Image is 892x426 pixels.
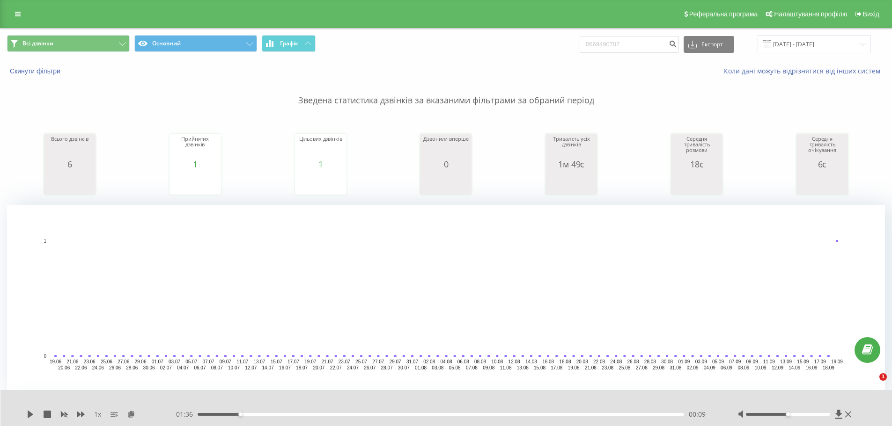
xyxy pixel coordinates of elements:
[724,66,885,75] a: Коли дані можуть відрізнятися вiд інших систем
[238,412,242,416] div: Accessibility label
[46,159,93,169] div: 6
[780,359,792,364] text: 13.09
[185,359,197,364] text: 05.07
[66,359,78,364] text: 21.06
[7,205,885,392] svg: A chart.
[670,365,681,370] text: 31.08
[673,159,720,169] div: 18с
[534,365,546,370] text: 15.08
[763,359,775,364] text: 11.09
[610,359,622,364] text: 24.08
[772,365,783,370] text: 12.09
[548,169,595,197] svg: A chart.
[423,359,435,364] text: 02.08
[203,359,214,364] text: 07.07
[548,159,595,169] div: 1м 49с
[483,365,494,370] text: 09.08
[126,365,138,370] text: 28.06
[449,365,461,370] text: 05.08
[786,412,790,416] div: Accessibility label
[627,359,639,364] text: 26.08
[262,365,274,370] text: 14.07
[297,136,344,159] div: Цільових дзвінків
[466,365,478,370] text: 07.08
[517,365,529,370] text: 13.08
[372,359,384,364] text: 27.07
[474,359,486,364] text: 08.08
[262,35,316,52] button: Графік
[172,169,219,197] svg: A chart.
[194,365,206,370] text: 06.07
[593,359,605,364] text: 22.08
[799,169,846,197] svg: A chart.
[152,359,163,364] text: 01.07
[7,67,65,75] button: Скинути фільтри
[729,359,741,364] text: 07.09
[580,36,679,53] input: Пошук за номером
[619,365,630,370] text: 25.08
[509,359,520,364] text: 12.08
[704,365,715,370] text: 04.09
[805,365,817,370] text: 16.09
[789,365,800,370] text: 14.09
[415,365,427,370] text: 01.08
[220,359,231,364] text: 09.07
[211,365,223,370] text: 08.07
[551,365,562,370] text: 17.08
[134,35,257,52] button: Основний
[92,365,104,370] text: 24.06
[279,365,291,370] text: 16.07
[422,159,469,169] div: 0
[712,359,724,364] text: 05.09
[684,36,734,53] button: Експорт
[134,359,146,364] text: 29.06
[288,359,299,364] text: 17.07
[814,359,826,364] text: 17.09
[245,365,257,370] text: 12.07
[823,365,834,370] text: 18.09
[689,410,706,419] span: 00:09
[347,365,359,370] text: 24.07
[84,359,96,364] text: 23.06
[50,359,61,364] text: 19.06
[44,238,46,244] text: 1
[101,359,112,364] text: 25.06
[661,359,673,364] text: 30.08
[280,40,298,47] span: Графік
[7,76,885,107] p: Зведена статистика дзвінків за вказаними фільтрами за обраний період
[322,359,333,364] text: 21.07
[457,359,469,364] text: 06.08
[297,169,344,197] svg: A chart.
[673,169,720,197] div: A chart.
[58,365,70,370] text: 20.06
[860,373,883,396] iframe: Intercom live chat
[746,359,758,364] text: 09.09
[236,359,248,364] text: 11.07
[172,159,219,169] div: 1
[755,365,767,370] text: 10.09
[422,136,469,159] div: Дзвонили вперше
[500,365,511,370] text: 11.08
[339,359,350,364] text: 23.07
[576,359,588,364] text: 20.08
[22,40,53,47] span: Всі дзвінки
[271,359,282,364] text: 15.07
[542,359,554,364] text: 16.08
[109,365,121,370] text: 26.06
[174,410,198,419] span: - 01:36
[422,169,469,197] div: A chart.
[491,359,503,364] text: 10.08
[644,359,656,364] text: 28.08
[313,365,324,370] text: 20.07
[364,365,376,370] text: 26.07
[863,10,879,18] span: Вихід
[46,169,93,197] svg: A chart.
[296,365,308,370] text: 18.07
[177,365,189,370] text: 04.07
[689,10,758,18] span: Реферальна програма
